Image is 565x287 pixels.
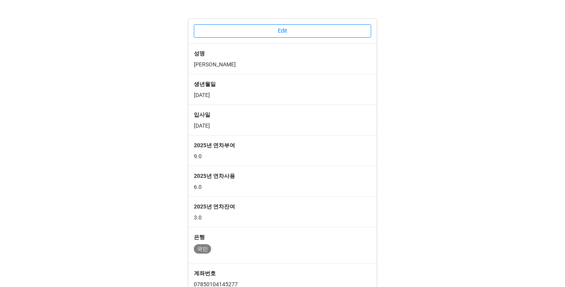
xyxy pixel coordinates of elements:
b: 2025년 연차부여 [194,142,235,148]
p: [DATE] [194,122,371,130]
p: 6.0 [194,183,371,191]
p: [DATE] [194,91,371,99]
b: 2025년 연차사용 [194,173,235,179]
b: 생년월일 [194,81,216,87]
div: 국민 [194,244,211,254]
b: 은행 [194,234,205,240]
b: 2025년 연차잔여 [194,203,235,210]
p: [PERSON_NAME] [194,60,371,68]
p: 9.0 [194,152,371,160]
button: Edit [194,24,371,38]
b: 입사일 [194,112,210,118]
p: 3.0 [194,214,371,221]
b: 계좌번호 [194,270,216,276]
b: 성명 [194,50,205,57]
